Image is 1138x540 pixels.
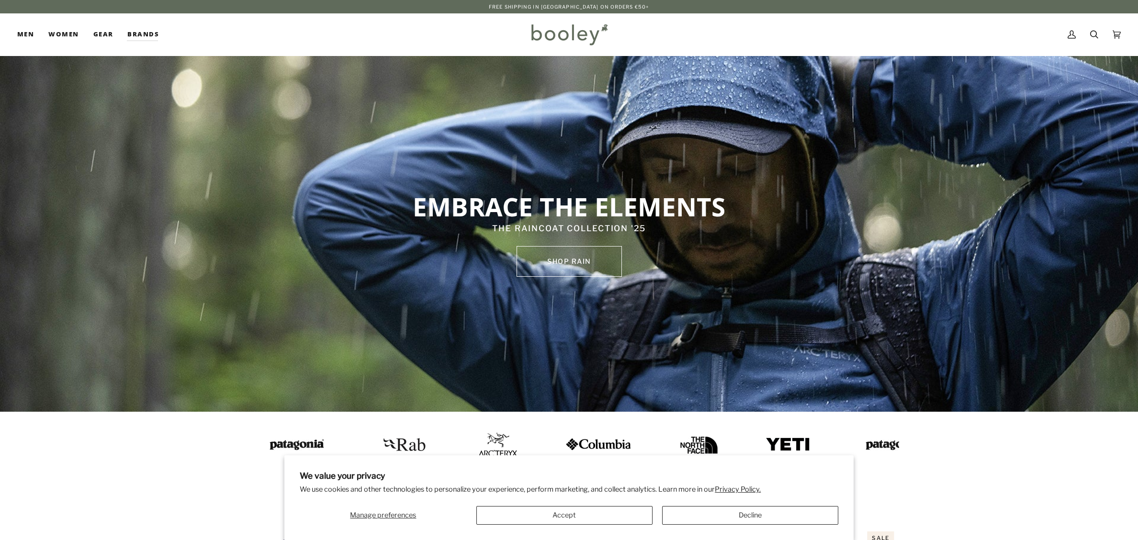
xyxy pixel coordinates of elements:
span: Women [48,30,79,39]
a: Women [41,13,86,56]
a: Brands [120,13,166,56]
a: Gear [86,13,121,56]
h2: We value your privacy [300,471,838,481]
a: Privacy Policy. [715,485,761,494]
button: Accept [476,506,653,525]
a: Men [17,13,41,56]
a: SHOP rain [517,246,622,277]
span: Brands [127,30,159,39]
button: Manage preferences [300,506,466,525]
span: Gear [93,30,113,39]
img: Booley [527,21,611,48]
span: Manage preferences [350,511,416,519]
p: We use cookies and other technologies to personalize your experience, perform marketing, and coll... [300,485,838,494]
p: THE RAINCOAT COLLECTION '25 [219,223,919,235]
p: Free Shipping in [GEOGRAPHIC_DATA] on Orders €50+ [489,3,649,11]
span: Men [17,30,34,39]
button: Decline [662,506,838,525]
p: EMBRACE THE ELEMENTS [219,191,919,222]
